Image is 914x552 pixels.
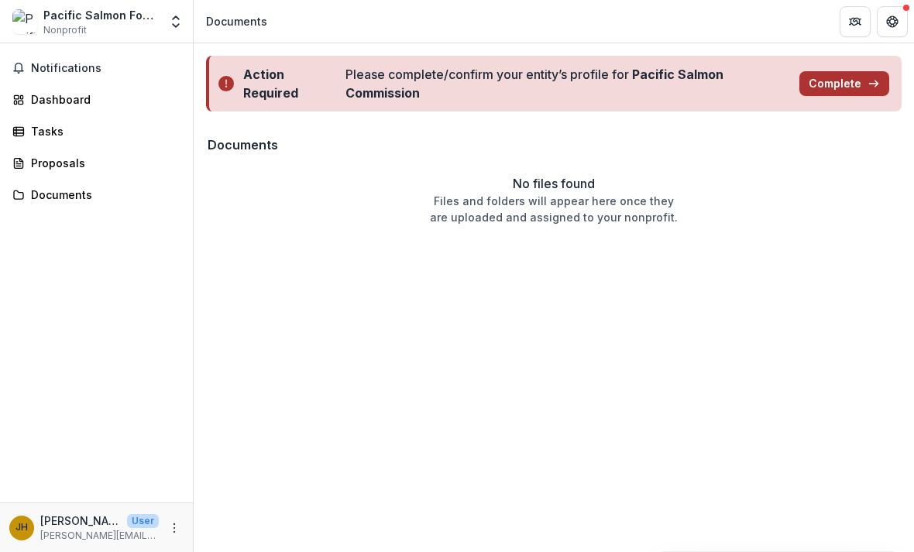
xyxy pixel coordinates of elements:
button: Notifications [6,56,187,81]
div: Documents [31,187,174,203]
button: More [165,519,184,537]
h3: Documents [208,138,278,153]
div: Proposals [31,155,174,171]
a: Dashboard [6,87,187,112]
a: Documents [6,182,187,207]
div: Documents [206,13,267,29]
div: Tasks [31,123,174,139]
button: Complete [799,71,889,96]
span: Nonprofit [43,23,87,37]
div: Dashboard [31,91,174,108]
div: Please complete/confirm your entity’s profile for [345,65,787,102]
img: Pacific Salmon Foundation [12,9,37,34]
p: [PERSON_NAME] [40,513,121,529]
button: Partners [840,6,871,37]
span: Notifications [31,62,180,75]
p: Files and folders will appear here once they are uploaded and assigned to your nonprofit. [430,193,678,225]
p: [PERSON_NAME][EMAIL_ADDRESS][DOMAIN_NAME] [40,529,159,543]
button: Get Help [877,6,908,37]
p: No files found [513,174,595,193]
div: Jason Hwang [15,523,28,533]
div: Action Required [243,65,339,102]
a: Tasks [6,118,187,144]
button: Open entity switcher [165,6,187,37]
nav: breadcrumb [200,10,273,33]
p: User [127,514,159,528]
a: Proposals [6,150,187,176]
div: Pacific Salmon Foundation [43,7,159,23]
